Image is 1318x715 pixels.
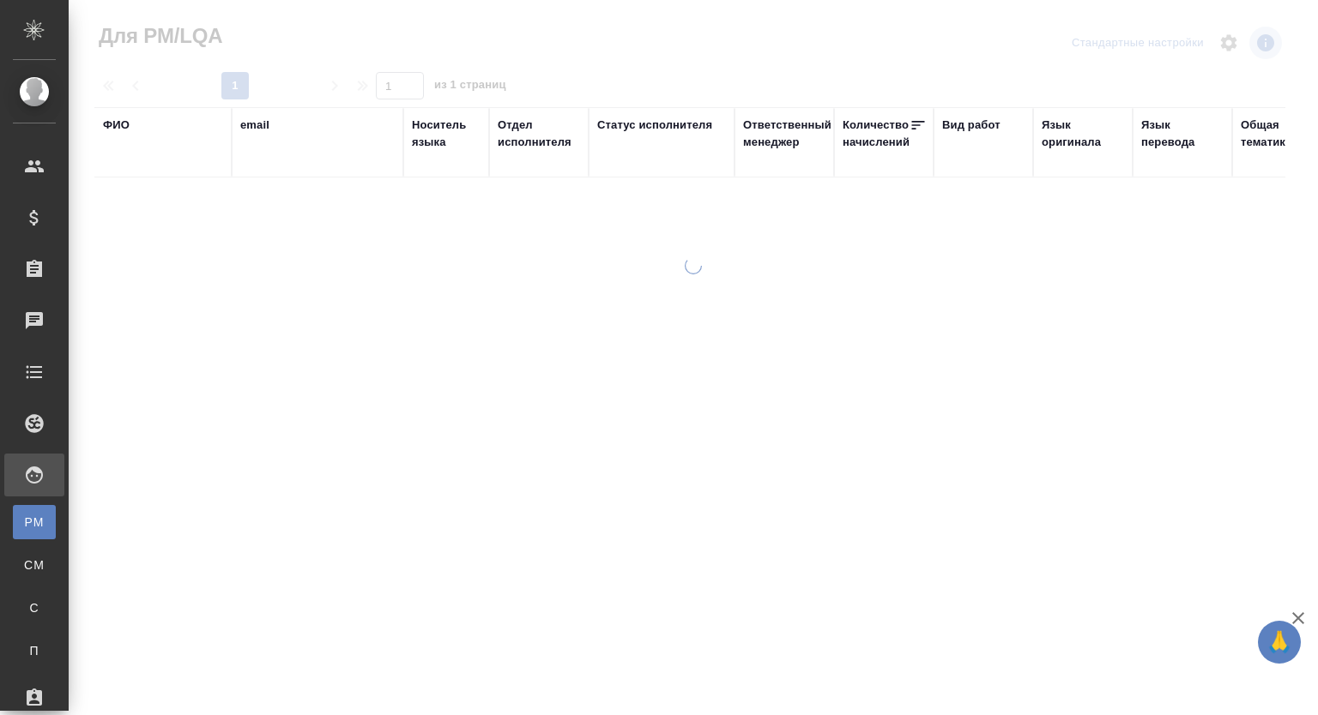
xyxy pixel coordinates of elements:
[942,117,1001,134] div: Вид работ
[412,117,481,151] div: Носитель языка
[1258,621,1301,664] button: 🙏
[597,117,712,134] div: Статус исполнителя
[1141,117,1224,151] div: Язык перевода
[13,548,56,582] a: CM
[103,117,130,134] div: ФИО
[13,505,56,539] a: PM
[498,117,580,151] div: Отдел исполнителя
[21,514,47,531] span: PM
[21,599,47,616] span: С
[240,117,269,134] div: email
[21,642,47,659] span: П
[843,117,910,151] div: Количество начислений
[1265,624,1294,660] span: 🙏
[21,556,47,574] span: CM
[13,591,56,625] a: С
[13,634,56,668] a: П
[1042,117,1124,151] div: Язык оригинала
[743,117,831,151] div: Ответственный менеджер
